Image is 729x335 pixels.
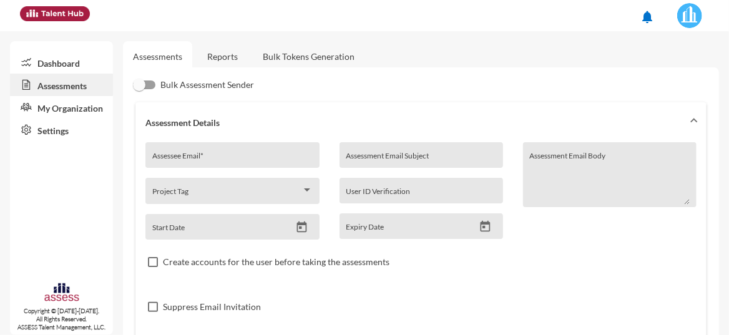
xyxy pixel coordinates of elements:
[10,119,113,141] a: Settings
[10,51,113,74] a: Dashboard
[163,255,389,269] span: Create accounts for the user before taking the assessments
[145,117,682,128] mat-panel-title: Assessment Details
[10,96,113,119] a: My Organization
[10,74,113,96] a: Assessments
[474,220,496,233] button: Open calendar
[133,51,182,62] a: Assessments
[291,221,313,234] button: Open calendar
[135,102,707,142] mat-expansion-panel-header: Assessment Details
[44,282,80,304] img: assesscompany-logo.png
[197,41,248,72] a: Reports
[163,299,261,314] span: Suppress Email Invitation
[253,41,364,72] a: Bulk Tokens Generation
[160,77,254,92] span: Bulk Assessment Sender
[10,307,113,331] p: Copyright © [DATE]-[DATE]. All Rights Reserved. ASSESS Talent Management, LLC.
[640,9,655,24] mat-icon: notifications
